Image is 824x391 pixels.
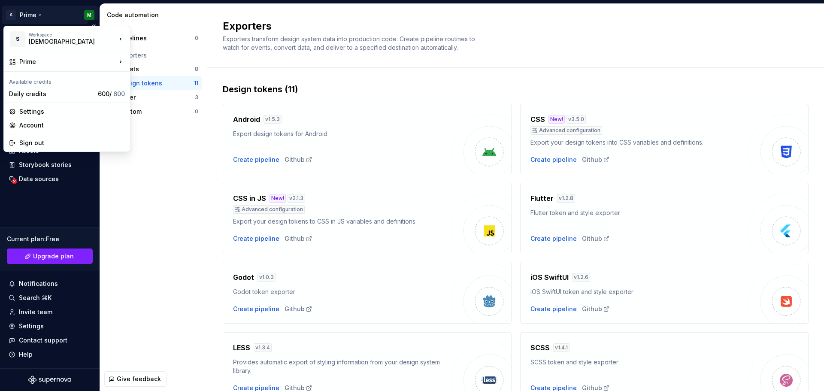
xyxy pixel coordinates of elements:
div: Prime [19,58,116,66]
span: 600 / [98,90,125,97]
div: Account [19,121,125,130]
div: Sign out [19,139,125,147]
div: S [10,31,25,47]
div: Available credits [6,73,128,87]
div: Workspace [29,32,116,37]
span: 600 [113,90,125,97]
div: Settings [19,107,125,116]
div: [DEMOGRAPHIC_DATA] [29,37,102,46]
div: Daily credits [9,90,94,98]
